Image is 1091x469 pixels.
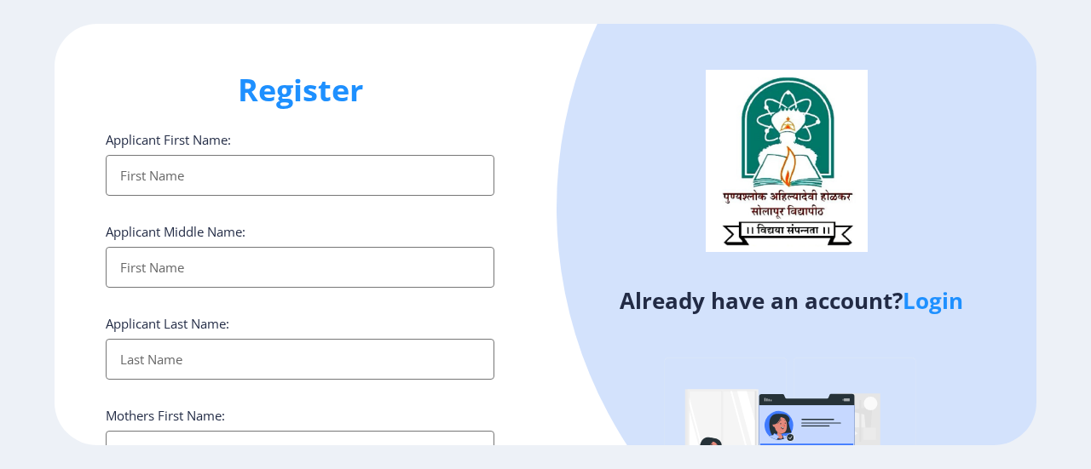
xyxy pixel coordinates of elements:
[106,70,494,111] h1: Register
[558,287,1024,314] h4: Already have an account?
[106,339,494,380] input: Last Name
[106,155,494,196] input: First Name
[106,131,231,148] label: Applicant First Name:
[106,247,494,288] input: First Name
[706,70,868,252] img: logo
[106,223,245,240] label: Applicant Middle Name:
[903,285,963,316] a: Login
[106,315,229,332] label: Applicant Last Name:
[106,407,225,424] label: Mothers First Name:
